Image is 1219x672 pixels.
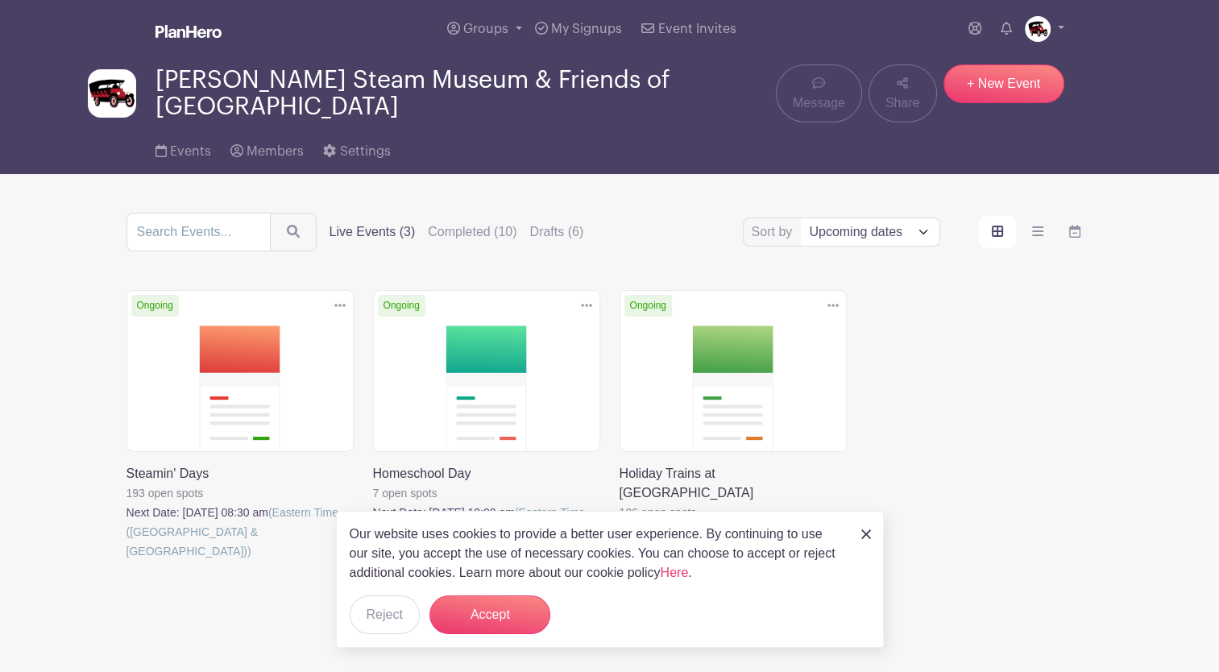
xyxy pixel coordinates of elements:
[330,222,597,242] div: filters
[230,122,304,174] a: Members
[861,529,871,539] img: close_button-5f87c8562297e5c2d7936805f587ecaba9071eb48480494691a3f1689db116b3.svg
[330,222,416,242] label: Live Events (3)
[1025,16,1051,42] img: FINAL_LOGOS-15.jpg
[658,23,736,35] span: Event Invites
[155,25,222,38] img: logo_white-6c42ec7e38ccf1d336a20a19083b03d10ae64f83f12c07503d8b9e83406b4c7d.svg
[428,222,516,242] label: Completed (10)
[247,145,304,158] span: Members
[776,64,862,122] a: Message
[869,64,937,122] a: Share
[661,566,689,579] a: Here
[350,595,420,634] button: Reject
[88,69,136,118] img: FINAL_LOGOS-15.jpg
[126,213,271,251] input: Search Events...
[463,23,508,35] span: Groups
[943,64,1064,103] a: + New Event
[429,595,550,634] button: Accept
[340,145,391,158] span: Settings
[793,93,845,113] span: Message
[979,216,1093,248] div: order and view
[323,122,390,174] a: Settings
[155,67,776,120] span: [PERSON_NAME] Steam Museum & Friends of [GEOGRAPHIC_DATA]
[170,145,211,158] span: Events
[885,93,920,113] span: Share
[350,525,844,583] p: Our website uses cookies to provide a better user experience. By continuing to use our site, you ...
[752,222,798,242] label: Sort by
[551,23,622,35] span: My Signups
[530,222,584,242] label: Drafts (6)
[155,122,211,174] a: Events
